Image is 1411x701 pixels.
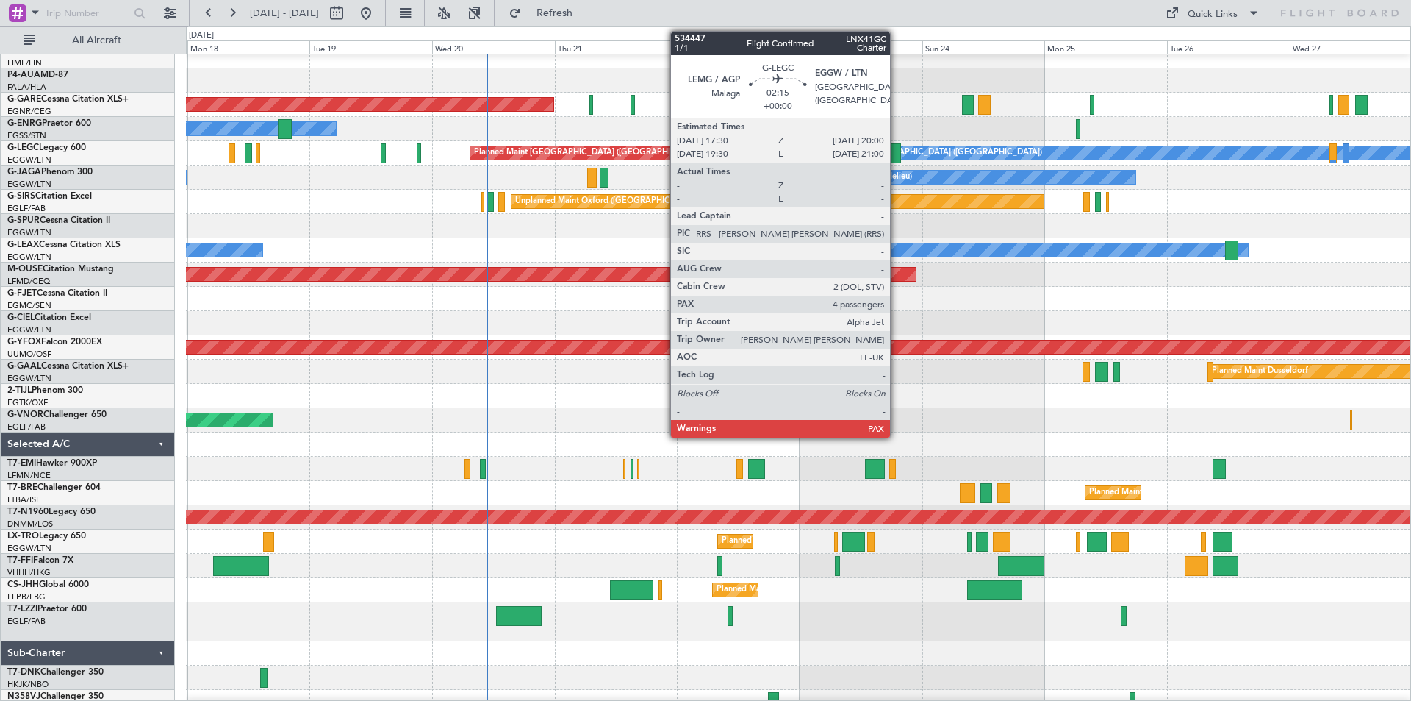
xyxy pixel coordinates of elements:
a: G-SIRSCitation Excel [7,192,92,201]
span: T7-DNK [7,668,40,677]
span: LX-TRO [7,532,39,541]
a: G-LEGCLegacy 600 [7,143,86,152]
div: Planned Maint Dusseldorf [1212,360,1308,382]
div: Thu 21 [555,40,678,54]
span: 2-TIJL [7,386,32,395]
a: DNMM/LOS [7,519,53,530]
a: T7-DNKChallenger 350 [7,668,104,677]
div: A/C Unavailable [GEOGRAPHIC_DATA] ([GEOGRAPHIC_DATA]) [803,142,1042,164]
div: Sat 23 [800,40,922,54]
a: G-VNORChallenger 650 [7,410,107,419]
a: G-ENRGPraetor 600 [7,119,91,128]
a: EGLF/FAB [7,203,46,214]
a: EGNR/CEG [7,106,51,117]
a: EGGW/LTN [7,543,51,554]
a: T7-EMIHawker 900XP [7,459,97,468]
div: Unplanned Maint Oxford ([GEOGRAPHIC_DATA]) [515,191,700,213]
a: LTBA/ISL [7,494,40,505]
span: T7-LZZI [7,605,37,613]
a: EGGW/LTN [7,324,51,335]
a: EGGW/LTN [7,154,51,166]
a: LX-TROLegacy 650 [7,532,86,541]
div: Owner [839,239,864,261]
a: EGGW/LTN [7,227,51,238]
a: EGGW/LTN [7,179,51,190]
span: G-SPUR [7,216,40,225]
a: G-CIELCitation Excel [7,313,91,322]
span: G-FJET [7,289,37,298]
span: T7-FFI [7,556,33,565]
div: No Crew Cannes (Mandelieu) [803,166,912,188]
a: HKJK/NBO [7,679,49,690]
div: Tue 19 [309,40,432,54]
span: P4-AUA [7,71,40,79]
span: G-GARE [7,95,41,104]
a: 2-TIJLPhenom 300 [7,386,83,395]
span: CS-JHH [7,580,39,589]
span: All Aircraft [38,35,155,46]
div: Planned Maint [GEOGRAPHIC_DATA] ([GEOGRAPHIC_DATA]) [1089,482,1321,504]
span: G-CIEL [7,313,35,322]
span: G-VNOR [7,410,43,419]
span: Refresh [524,8,586,18]
span: G-ENRG [7,119,42,128]
div: Fri 22 [677,40,800,54]
a: M-OUSECitation Mustang [7,265,114,274]
div: [DATE] [189,29,214,42]
span: M-OUSE [7,265,43,274]
span: G-LEGC [7,143,39,152]
a: VHHH/HKG [7,567,51,578]
a: G-FJETCessna Citation II [7,289,107,298]
a: EGGW/LTN [7,373,51,384]
a: EGMC/SEN [7,300,51,311]
a: G-SPURCessna Citation II [7,216,110,225]
a: UUMO/OSF [7,349,51,360]
span: T7-EMI [7,459,36,468]
a: EGTK/OXF [7,397,48,408]
div: Planned Maint [GEOGRAPHIC_DATA] ([GEOGRAPHIC_DATA]) [722,530,953,552]
input: Trip Number [45,2,129,24]
a: T7-FFIFalcon 7X [7,556,73,565]
a: LIML/LIN [7,57,42,68]
a: EGLF/FAB [7,421,46,433]
div: Tue 26 [1167,40,1290,54]
a: LFMD/CEQ [7,276,50,287]
div: Wed 20 [432,40,555,54]
span: G-JAGA [7,168,41,177]
a: EGGW/LTN [7,252,51,263]
div: Planned Maint [GEOGRAPHIC_DATA] ([GEOGRAPHIC_DATA]) [717,579,948,601]
a: CS-JHHGlobal 6000 [7,580,89,589]
a: G-YFOXFalcon 2000EX [7,338,102,346]
div: Mon 25 [1044,40,1167,54]
a: LFPB/LBG [7,591,46,602]
a: LFMN/NCE [7,470,51,481]
span: G-GAAL [7,362,41,371]
a: T7-BREChallenger 604 [7,483,101,492]
a: T7-LZZIPraetor 600 [7,605,87,613]
a: EGLF/FAB [7,616,46,627]
a: FALA/HLA [7,82,46,93]
a: G-LEAXCessna Citation XLS [7,241,121,249]
button: All Aircraft [16,29,159,52]
span: G-YFOX [7,338,41,346]
div: Planned Maint [GEOGRAPHIC_DATA] ([GEOGRAPHIC_DATA]) [474,142,705,164]
a: G-GAALCessna Citation XLS+ [7,362,129,371]
div: Mon 18 [187,40,310,54]
span: G-SIRS [7,192,35,201]
div: Sun 24 [922,40,1045,54]
a: P4-AUAMD-87 [7,71,68,79]
button: Refresh [502,1,590,25]
a: T7-N1960Legacy 650 [7,508,96,516]
span: [DATE] - [DATE] [250,7,319,20]
div: Quick Links [1188,7,1238,22]
button: Quick Links [1158,1,1267,25]
span: T7-N1960 [7,508,49,516]
a: G-JAGAPhenom 300 [7,168,93,177]
span: G-LEAX [7,241,39,249]
a: G-GARECessna Citation XLS+ [7,95,129,104]
a: EGSS/STN [7,130,46,141]
a: N358VJChallenger 350 [7,692,104,701]
span: N358VJ [7,692,40,701]
span: T7-BRE [7,483,37,492]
